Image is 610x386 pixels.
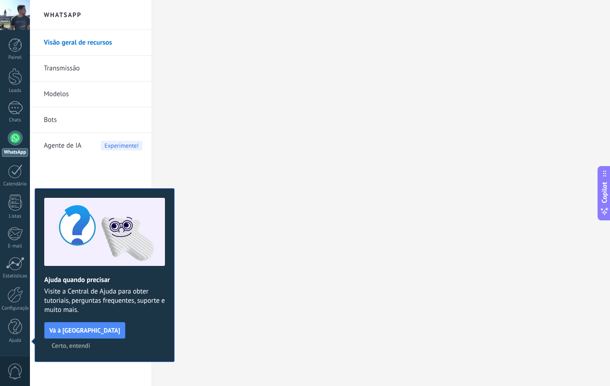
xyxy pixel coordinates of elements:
div: Configurações [2,305,29,311]
span: Agente de IA [44,133,82,159]
li: Bots [30,107,152,133]
div: Ajuda [2,338,29,344]
span: Experimente! [101,141,142,150]
a: Modelos [44,81,142,107]
button: Certo, entendi [47,339,94,352]
a: Transmissão [44,56,142,81]
li: Visão geral de recursos [30,30,152,56]
div: Painel [2,55,29,61]
span: Copilot [600,182,609,203]
div: Leads [2,88,29,94]
div: E-mail [2,243,29,249]
div: Estatísticas [2,273,29,279]
li: Transmissão [30,56,152,81]
div: Chats [2,117,29,123]
a: Visão geral de recursos [44,30,142,56]
div: Listas [2,213,29,219]
a: Agente de IAExperimente! [44,133,142,159]
span: Vá à [GEOGRAPHIC_DATA] [49,327,120,334]
button: Vá à [GEOGRAPHIC_DATA] [44,322,125,339]
div: WhatsApp [2,148,28,157]
span: Visite a Central de Ajuda para obter tutoriais, perguntas frequentes, suporte e muito mais. [44,287,165,315]
span: Certo, entendi [52,342,90,349]
li: Modelos [30,81,152,107]
a: Bots [44,107,142,133]
li: Agente de IA [30,133,152,158]
h2: Ajuda quando precisar [44,276,165,284]
div: Calendário [2,181,29,187]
